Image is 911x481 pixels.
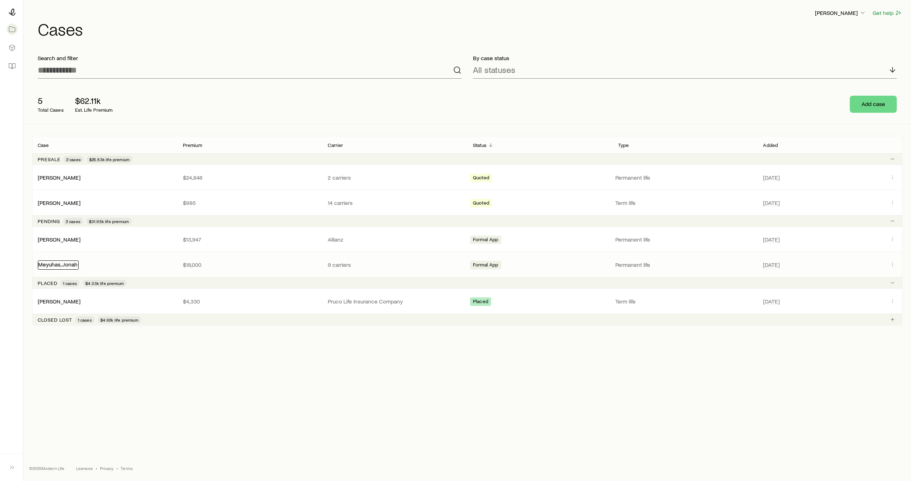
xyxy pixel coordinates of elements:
span: 2 cases [66,218,80,224]
a: [PERSON_NAME] [38,174,80,181]
a: [PERSON_NAME] [38,298,80,305]
span: Quoted [473,175,489,182]
a: Meyuhas, Jonah [38,261,78,268]
span: [DATE] [763,174,780,181]
button: Add case [850,96,897,113]
span: [DATE] [763,236,780,243]
p: Added [763,142,778,148]
span: $31.95k life premium [89,218,129,224]
p: © 2025 Modern Life [29,465,65,471]
a: [PERSON_NAME] [38,199,80,206]
span: • [116,465,118,471]
a: Licenses [76,465,93,471]
p: Permanent life [615,174,755,181]
button: [PERSON_NAME] [815,9,867,17]
a: Terms [121,465,133,471]
span: Quoted [473,200,489,207]
span: Placed [473,298,488,306]
p: Type [618,142,629,148]
p: Pruco Life Insurance Company [328,298,462,305]
span: Formal App [473,237,499,244]
p: Permanent life [615,236,755,243]
p: 5 [38,96,64,106]
span: $25.83k life premium [89,157,130,162]
p: 2 carriers [328,174,462,181]
h1: Cases [38,20,902,37]
span: • [96,465,97,471]
p: Case [38,142,49,148]
span: $4.92k life premium [100,317,138,323]
p: Carrier [328,142,343,148]
p: $62.11k [75,96,113,106]
span: [DATE] [763,199,780,206]
div: [PERSON_NAME] [38,199,80,207]
p: 9 carriers [328,261,462,268]
button: Get help [872,9,902,17]
p: Total Cases [38,107,64,113]
p: Term life [615,199,755,206]
p: 14 carriers [328,199,462,206]
p: Closed lost [38,317,72,323]
p: $24,848 [183,174,317,181]
div: Meyuhas, Jonah [38,260,79,270]
p: All statuses [473,65,515,75]
p: Pending [38,218,60,224]
span: 2 cases [66,157,81,162]
p: $4,330 [183,298,317,305]
p: [PERSON_NAME] [815,9,866,16]
p: $985 [183,199,317,206]
span: Formal App [473,262,499,269]
p: Search and filter [38,54,462,62]
p: Allianz [328,236,462,243]
p: Term life [615,298,755,305]
div: Client cases [32,136,902,326]
p: Status [473,142,486,148]
a: Privacy [100,465,114,471]
p: Est. Life Premium [75,107,113,113]
a: [PERSON_NAME] [38,236,80,243]
span: $4.33k life premium [85,280,124,286]
span: 1 cases [78,317,92,323]
span: 1 cases [63,280,77,286]
p: By case status [473,54,897,62]
p: Placed [38,280,57,286]
p: Permanent life [615,261,755,268]
p: Premium [183,142,202,148]
span: [DATE] [763,298,780,305]
p: $18,000 [183,261,317,268]
p: Presale [38,157,60,162]
span: [DATE] [763,261,780,268]
p: $13,947 [183,236,317,243]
